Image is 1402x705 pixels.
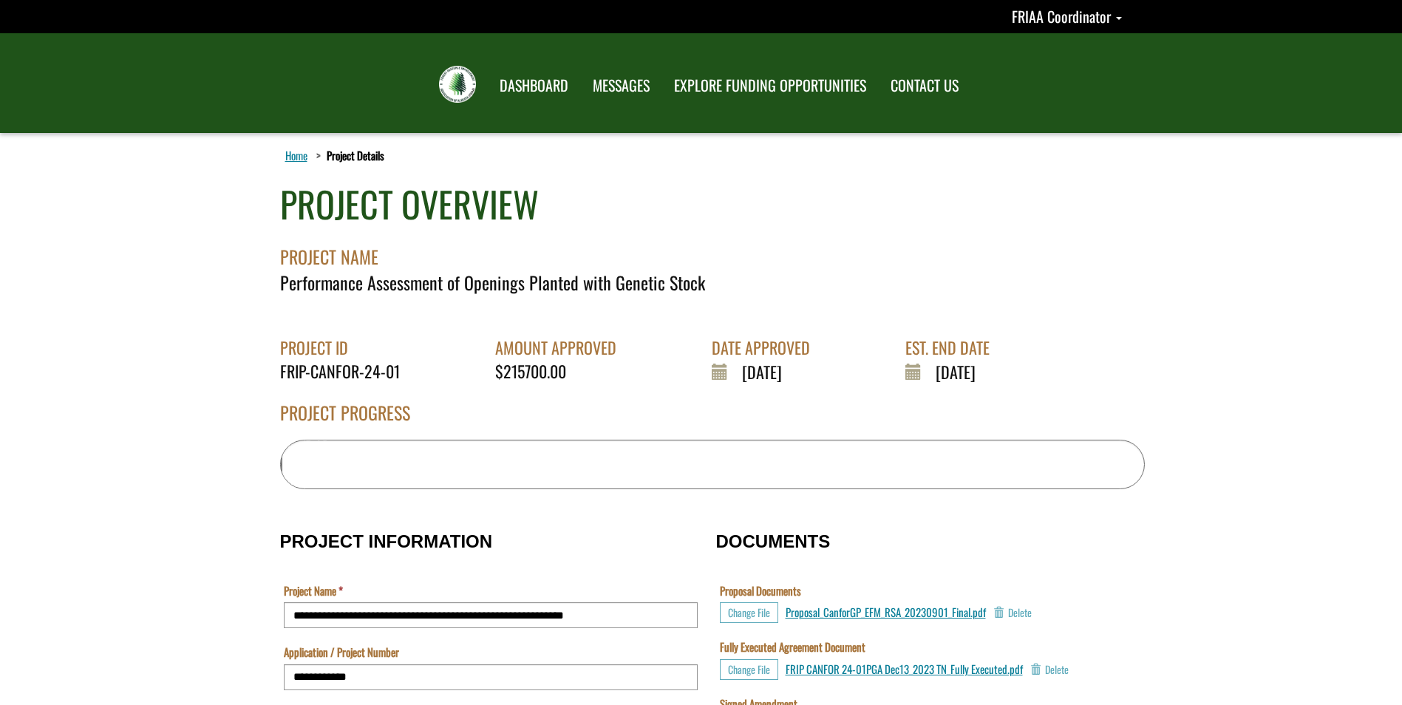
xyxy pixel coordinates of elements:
a: Proposal_CanforGP_EFM_RSA_20230901_Final.pdf [786,604,986,620]
a: FRIAA Coordinator [1012,5,1122,27]
div: $215700.00 [495,360,627,383]
div: Performance Assessment of Openings Planted with Genetic Stock [280,270,1145,295]
div: PROJECT ID [280,336,411,359]
div: DATE APPROVED [712,336,821,359]
input: Project Name [284,602,698,628]
div: 0% Completed - 0 of 3 Milestones Complete [281,440,282,488]
label: Project Name [284,583,343,599]
label: Proposal Documents [720,583,801,599]
a: CONTACT US [879,67,970,104]
a: MESSAGES [582,67,661,104]
div: PROJECT NAME [280,230,1145,270]
label: Fully Executed Agreement Document [720,639,865,655]
div: FRIP-CANFOR-24-01 [280,360,411,383]
button: Delete [993,602,1032,623]
label: Application / Project Number [284,644,399,660]
a: DASHBOARD [489,67,579,104]
div: PROJECT OVERVIEW [280,179,539,230]
div: EST. END DATE [905,336,1001,359]
div: [DATE] [712,360,821,384]
h3: DOCUMENTS [716,532,1123,551]
div: [DATE] [905,360,1001,384]
nav: Main Navigation [486,63,970,104]
div: AMOUNT APPROVED [495,336,627,359]
button: Choose File for Proposal Documents [720,602,778,623]
li: Project Details [313,148,384,163]
span: FRIAA Coordinator [1012,5,1111,27]
div: PROJECT PROGRESS [280,400,1145,440]
a: EXPLORE FUNDING OPPORTUNITIES [663,67,877,104]
button: Choose File for Fully Executed Agreement Document [720,659,778,680]
img: FRIAA Submissions Portal [439,66,476,103]
h3: PROJECT INFORMATION [280,532,701,551]
button: Delete [1030,659,1069,680]
a: FRIP CANFOR 24-01PGA Dec13_2023 TN_Fully Executed.pdf [786,661,1023,677]
a: Home [282,146,310,165]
